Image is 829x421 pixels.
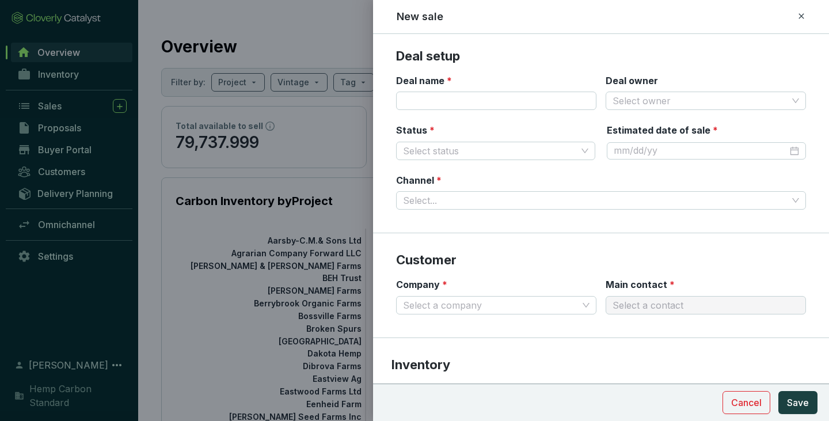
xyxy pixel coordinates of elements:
[391,382,530,394] p: Batch
[787,396,809,409] span: Save
[722,391,770,414] button: Cancel
[396,124,435,136] label: Status
[396,174,442,187] label: Channel
[396,252,806,269] p: Customer
[778,391,817,414] button: Save
[534,382,603,394] p: Units
[614,145,788,157] input: mm/dd/yy
[606,74,658,87] label: Deal owner
[731,396,762,409] span: Cancel
[608,382,673,394] span: Unit price (USD)
[396,278,447,291] label: Company
[606,278,675,291] label: Main contact
[396,74,452,87] label: Deal name
[396,48,806,65] p: Deal setup
[607,124,718,136] label: Estimated date of sale
[397,9,443,24] h2: New sale
[682,382,728,394] span: Total (USD)
[391,356,811,374] p: Inventory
